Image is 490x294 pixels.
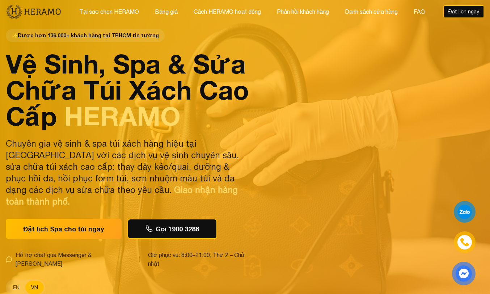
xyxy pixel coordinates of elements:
button: Đặt lịch Spa cho túi ngay [6,219,122,239]
p: Chuyên gia vệ sinh & spa túi xách hàng hiệu tại [GEOGRAPHIC_DATA] với các dịch vụ vệ sinh chuyên ... [6,138,249,207]
button: EN [7,281,25,294]
button: Gọi 1900 3286 [127,219,217,239]
h1: Vệ Sinh, Spa & Sửa Chữa Túi Xách Cao Cấp [6,51,249,129]
img: new-logo.3f60348b.png [6,4,61,19]
span: Giờ phục vụ: 8:00–21:00, Thứ 2 – Chủ nhật [148,251,249,268]
button: Đặt lịch ngay [443,5,484,18]
button: VN [25,281,44,294]
button: Cách HERAMO hoạt động [191,7,263,16]
button: FAQ [411,7,427,16]
button: Tại sao chọn HERAMO [77,7,141,16]
span: HERAMO [64,100,181,131]
button: Danh sách cửa hàng [343,7,400,16]
span: Hỗ trợ chat qua Messenger & [PERSON_NAME] [16,251,131,268]
span: star [12,32,18,39]
span: Được hơn 136.000+ khách hàng tại TP.HCM tin tưởng [6,29,165,42]
button: Bảng giá [153,7,180,16]
a: phone-icon [455,232,475,252]
button: Phản hồi khách hàng [275,7,331,16]
img: phone-icon [460,237,470,247]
